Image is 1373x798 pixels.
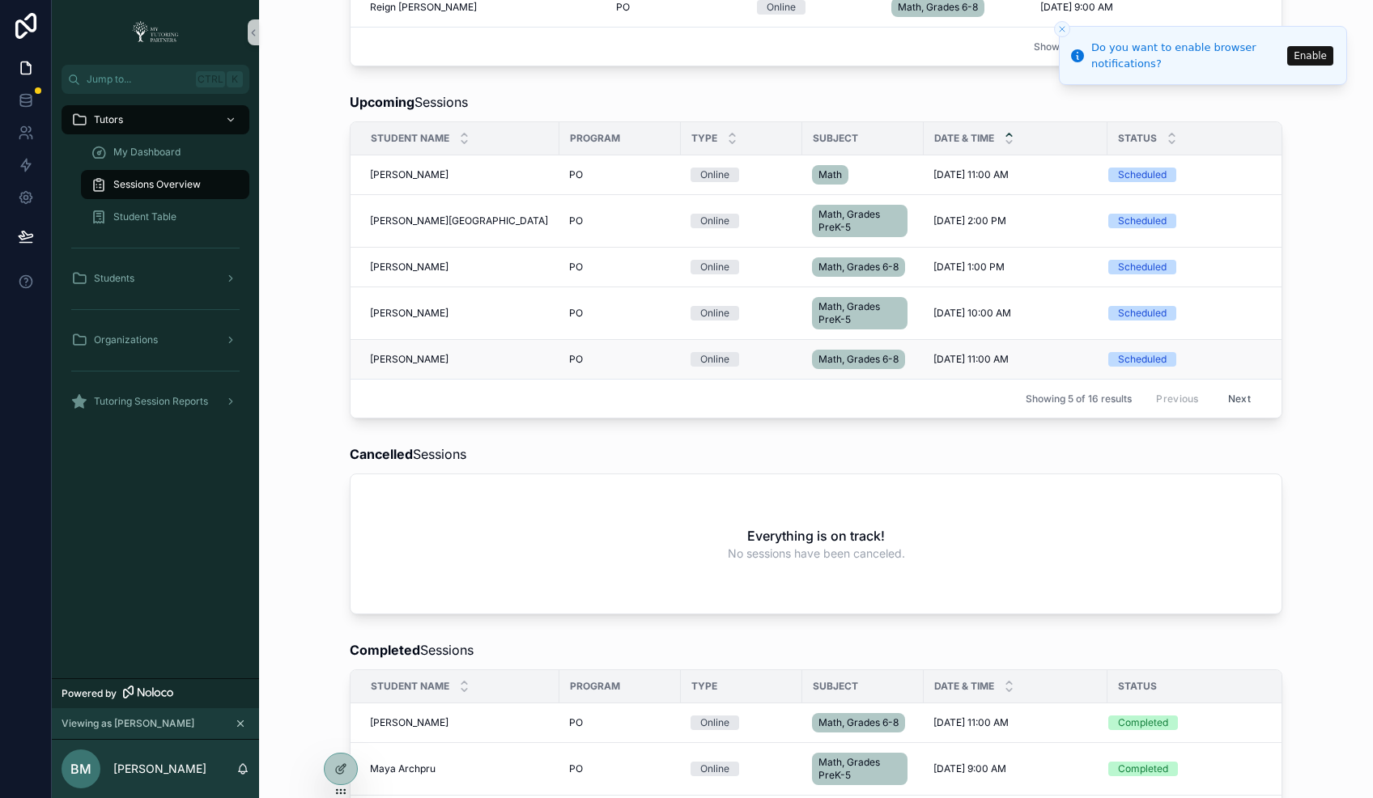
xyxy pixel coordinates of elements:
[1108,762,1284,776] a: Completed
[113,178,201,191] span: Sessions Overview
[87,73,189,86] span: Jump to...
[1054,21,1070,37] button: Close toast
[370,168,448,181] span: [PERSON_NAME]
[70,759,91,779] span: BM
[1118,715,1168,730] div: Completed
[818,756,901,782] span: Math, Grades PreK-5
[62,387,249,416] a: Tutoring Session Reports
[813,132,858,145] span: Subject
[933,716,1098,729] a: [DATE] 11:00 AM
[127,19,184,45] img: App logo
[818,300,901,326] span: Math, Grades PreK-5
[569,307,583,320] span: PO
[228,73,241,86] span: K
[81,170,249,199] a: Sessions Overview
[350,94,414,110] strong: Upcoming
[933,716,1009,729] span: [DATE] 11:00 AM
[569,762,583,775] span: PO
[370,261,448,274] span: [PERSON_NAME]
[371,680,449,693] span: Student Name
[818,168,842,181] span: Math
[700,168,729,182] div: Online
[1287,46,1333,66] button: Enable
[113,761,206,777] p: [PERSON_NAME]
[933,762,1098,775] a: [DATE] 9:00 AM
[700,214,729,228] div: Online
[569,261,583,274] span: PO
[812,749,914,788] a: Math, Grades PreK-5
[94,395,208,408] span: Tutoring Session Reports
[570,680,620,693] span: Program
[569,762,671,775] a: PO
[1118,260,1167,274] div: Scheduled
[350,92,468,112] span: Sessions
[1217,386,1262,411] button: Next
[898,1,978,14] span: Math, Grades 6-8
[370,1,477,14] span: Reign [PERSON_NAME]
[81,202,249,231] a: Student Table
[62,717,194,730] span: Viewing as [PERSON_NAME]
[52,678,259,708] a: Powered by
[62,264,249,293] a: Students
[113,146,181,159] span: My Dashboard
[569,716,583,729] span: PO
[1118,680,1157,693] span: Status
[1091,40,1282,71] div: Do you want to enable browser notifications?
[700,352,729,367] div: Online
[52,94,259,437] div: scrollable content
[933,762,1006,775] span: [DATE] 9:00 AM
[371,132,449,145] span: Student Name
[62,105,249,134] a: Tutors
[818,353,899,366] span: Math, Grades 6-8
[1118,762,1168,776] div: Completed
[350,446,413,462] strong: Cancelled
[570,132,620,145] span: Program
[1026,393,1132,405] span: Showing 5 of 16 results
[700,306,729,320] div: Online
[1118,132,1157,145] span: Status
[1118,214,1167,228] div: Scheduled
[81,138,249,167] a: My Dashboard
[569,168,583,181] span: PO
[747,526,885,545] h2: Everything is on track!
[569,716,671,729] a: PO
[370,716,448,729] span: [PERSON_NAME]
[350,444,466,464] span: Sessions
[370,307,448,320] span: [PERSON_NAME]
[370,762,436,775] span: Maya Archpru
[691,680,717,693] span: Type
[700,762,729,776] div: Online
[728,545,905,562] span: No sessions have been canceled.
[370,214,548,227] span: [PERSON_NAME][GEOGRAPHIC_DATA]
[616,1,630,14] span: PO
[62,65,249,94] button: Jump to...CtrlK
[818,208,901,234] span: Math, Grades PreK-5
[569,214,583,227] span: PO
[350,642,420,658] strong: Completed
[934,132,994,145] span: Date & Time
[62,687,117,700] span: Powered by
[94,113,123,126] span: Tutors
[691,132,717,145] span: Type
[933,353,1009,366] span: [DATE] 11:00 AM
[62,325,249,354] a: Organizations
[350,640,474,660] span: Sessions
[812,710,914,736] a: Math, Grades 6-8
[113,210,176,223] span: Student Table
[370,716,550,729] a: [PERSON_NAME]
[370,353,448,366] span: [PERSON_NAME]
[933,307,1011,320] span: [DATE] 10:00 AM
[934,680,994,693] span: Date & Time
[196,71,225,87] span: Ctrl
[700,260,729,274] div: Online
[1108,715,1284,730] a: Completed
[94,333,158,346] span: Organizations
[94,272,134,285] span: Students
[1034,40,1132,53] span: Showing 1 of 1 results
[933,214,1006,227] span: [DATE] 2:00 PM
[1040,1,1113,14] span: [DATE] 9:00 AM
[370,762,550,775] a: Maya Archpru
[700,715,729,730] div: Online
[1118,352,1167,367] div: Scheduled
[818,261,899,274] span: Math, Grades 6-8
